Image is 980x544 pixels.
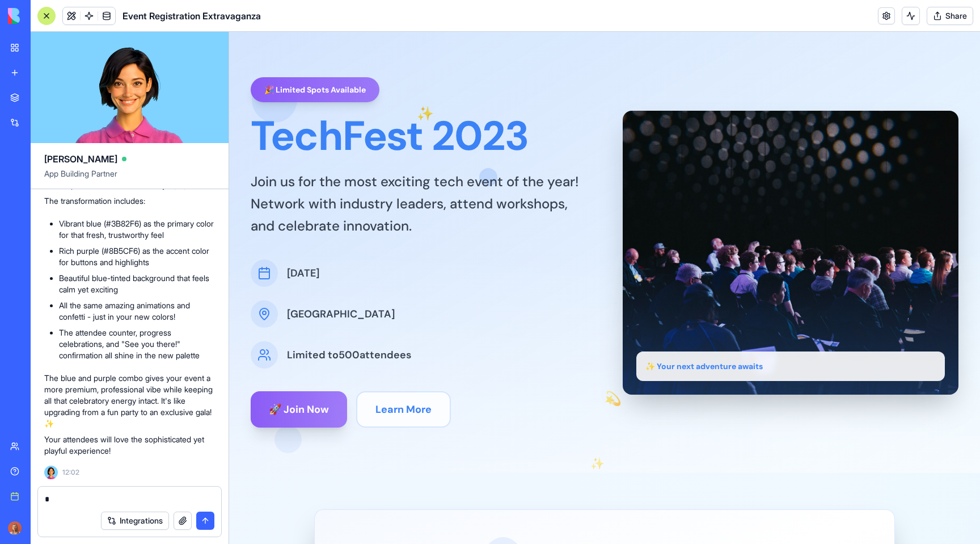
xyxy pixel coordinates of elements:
[22,45,150,70] div: 🎉 Limited Spots Available
[58,274,166,290] span: [GEOGRAPHIC_DATA]
[416,329,707,340] p: ✨ Your next adventure awaits
[44,434,215,457] p: Your attendees will love the sophisticated yet playful experience!
[44,152,117,166] span: [PERSON_NAME]
[58,315,182,331] span: Limited to 500 attendees
[59,218,215,241] li: Vibrant blue (#3B82F6) as the primary color for that fresh, trustworthy feel
[22,359,118,396] button: 🚀 Join Now
[22,139,357,205] p: Join us for the most exciting tech event of the year! Network with industry leaders, attend works...
[44,373,215,429] p: The blue and purple combo gives your event a more premium, professional vibe while keeping all th...
[22,84,357,125] h1: TechFest 2023
[44,195,215,207] p: The transformation includes:
[44,466,58,479] img: Ella_00000_wcx2te.png
[8,521,22,535] img: Marina_gj5dtt.jpg
[62,468,79,477] span: 12:02
[44,168,215,189] span: App Building Partner
[101,512,169,530] button: Integrations
[122,9,261,23] h1: Event Registration Extravaganza
[58,233,90,249] span: [DATE]
[59,273,215,295] li: Beautiful blue-tinted background that feels calm yet exciting
[59,327,215,361] li: The attendee counter, progress celebrations, and "See you there!" confirmation all shine in the n...
[8,8,78,24] img: logo
[59,300,215,323] li: All the same amazing animations and confetti - just in your new colors!
[127,359,222,396] button: Learn More
[59,245,215,268] li: Rich purple (#8B5CF6) as the accent color for buttons and highlights
[927,7,973,25] button: Share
